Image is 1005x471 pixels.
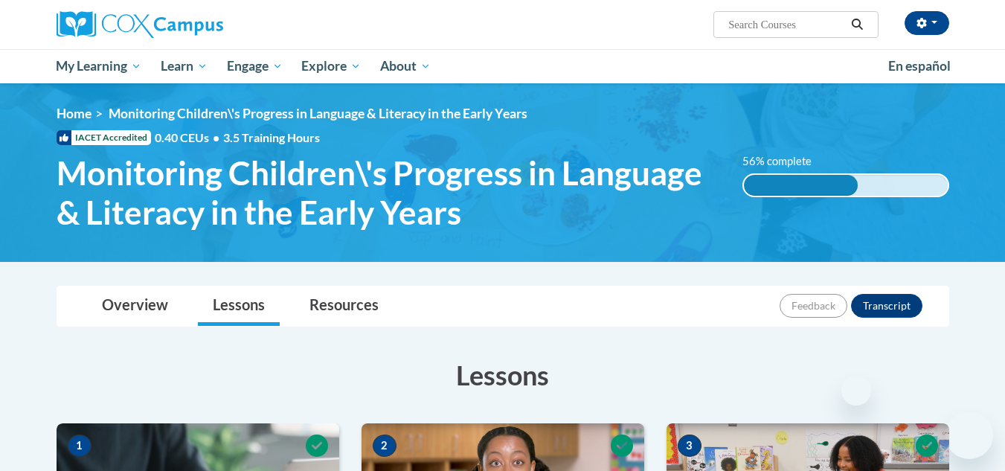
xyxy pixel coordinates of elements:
[295,286,394,326] a: Resources
[109,106,527,121] span: Monitoring Children\'s Progress in Language & Literacy in the Early Years
[945,411,993,459] iframe: Button to launch messaging window
[68,435,91,457] span: 1
[888,58,951,74] span: En español
[198,286,280,326] a: Lessons
[57,11,339,38] a: Cox Campus
[841,376,871,406] iframe: Close message
[742,153,828,170] label: 56% complete
[780,294,847,318] button: Feedback
[161,57,208,75] span: Learn
[155,129,223,146] span: 0.40 CEUs
[57,11,223,38] img: Cox Campus
[213,130,219,144] span: •
[227,57,283,75] span: Engage
[57,106,91,121] a: Home
[34,49,972,83] div: Main menu
[301,57,361,75] span: Explore
[217,49,292,83] a: Engage
[151,49,217,83] a: Learn
[370,49,440,83] a: About
[223,130,320,144] span: 3.5 Training Hours
[292,49,370,83] a: Explore
[879,51,960,82] a: En español
[57,356,949,394] h3: Lessons
[846,16,868,33] button: Search
[57,153,721,232] span: Monitoring Children\'s Progress in Language & Literacy in the Early Years
[47,49,152,83] a: My Learning
[57,130,151,145] span: IACET Accredited
[380,57,431,75] span: About
[87,286,183,326] a: Overview
[905,11,949,35] button: Account Settings
[373,435,396,457] span: 2
[744,175,858,196] div: 56% complete
[678,435,701,457] span: 3
[851,294,922,318] button: Transcript
[56,57,141,75] span: My Learning
[727,16,846,33] input: Search Courses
